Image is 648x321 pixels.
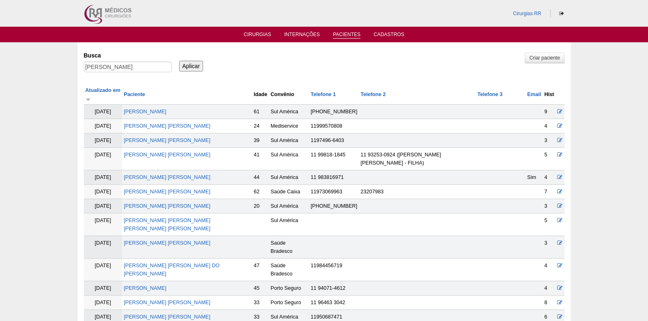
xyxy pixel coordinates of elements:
a: Cirurgias [244,32,271,40]
a: [PERSON_NAME] [PERSON_NAME] [124,314,210,320]
td: 39 [252,133,269,148]
a: Criar paciente [525,53,564,63]
a: [PERSON_NAME] [124,109,166,115]
td: [PHONE_NUMBER] [309,199,359,213]
td: [DATE] [84,170,122,185]
td: 11 99818-1845 [309,148,359,170]
td: Porto Seguro [269,296,309,310]
td: 7 [543,185,556,199]
a: [PERSON_NAME] [PERSON_NAME] [PERSON_NAME] [PERSON_NAME] [124,218,210,232]
a: [PERSON_NAME] [PERSON_NAME] [124,300,210,305]
td: 11 94071-4612 [309,281,359,296]
a: [PERSON_NAME] [PERSON_NAME] [124,123,210,129]
a: Cirurgias RR [513,11,541,16]
a: [PERSON_NAME] [PERSON_NAME] DO [PERSON_NAME] [124,263,219,277]
a: Paciente [124,92,145,97]
td: [DATE] [84,105,122,119]
a: [PERSON_NAME] [PERSON_NAME] [124,189,210,195]
th: Idade [252,85,269,105]
a: [PERSON_NAME] [124,285,166,291]
td: 3 [543,133,556,148]
a: Telefone 3 [477,92,503,97]
td: Sul América [269,199,309,213]
td: [PHONE_NUMBER] [309,105,359,119]
td: [DATE] [84,259,122,281]
td: 45 [252,281,269,296]
img: ordem crescente [85,96,91,102]
input: Digite os termos que você deseja procurar. [84,62,172,72]
a: Email [527,92,541,97]
td: 4 [543,281,556,296]
th: Hist [543,85,556,105]
td: [DATE] [84,185,122,199]
a: [PERSON_NAME] [PERSON_NAME] [124,138,210,143]
td: 3 [543,236,556,259]
td: 23207983 [359,185,475,199]
td: 3 [543,199,556,213]
td: Sul América [269,170,309,185]
td: 4 [543,259,556,281]
a: Internações [284,32,320,40]
td: Mediservice [269,119,309,133]
a: Pacientes [333,32,360,39]
td: Saúde Bradesco [269,236,309,259]
label: Busca [84,51,172,60]
td: 41 [252,148,269,170]
td: 8 [543,296,556,310]
td: 1197496-6403 [309,133,359,148]
td: 9 [543,105,556,119]
td: 11999570808 [309,119,359,133]
td: 24 [252,119,269,133]
td: 61 [252,105,269,119]
td: Sul América [269,148,309,170]
td: Sul América [269,213,309,236]
td: Saúde Caixa [269,185,309,199]
td: [DATE] [84,199,122,213]
a: Cadastros [374,32,404,40]
td: 11 96463 3042 [309,296,359,310]
td: 44 [252,170,269,185]
td: [DATE] [84,119,122,133]
a: [PERSON_NAME] [PERSON_NAME] [124,152,210,158]
td: [DATE] [84,296,122,310]
td: 62 [252,185,269,199]
td: 4 [543,170,556,185]
input: Aplicar [179,61,203,71]
td: 47 [252,259,269,281]
th: Convênio [269,85,309,105]
a: [PERSON_NAME] [PERSON_NAME] [124,174,210,180]
a: [PERSON_NAME] [PERSON_NAME] [124,203,210,209]
td: [DATE] [84,281,122,296]
td: 11984456719 [309,259,359,281]
td: Saúde Bradesco [269,259,309,281]
td: 33 [252,296,269,310]
td: 11 983816971 [309,170,359,185]
td: Sul América [269,133,309,148]
td: 5 [543,213,556,236]
td: 4 [543,119,556,133]
td: 20 [252,199,269,213]
td: 11 93253-0924 ([PERSON_NAME] [PERSON_NAME] - FILHA) [359,148,475,170]
td: [DATE] [84,148,122,170]
a: [PERSON_NAME] [PERSON_NAME] [124,240,210,246]
td: 5 [543,148,556,170]
a: Atualizado em [85,87,120,101]
td: [DATE] [84,213,122,236]
td: Sim [526,170,543,185]
a: Telefone 1 [311,92,336,97]
td: Sul América [269,105,309,119]
i: Sair [559,11,564,16]
a: Telefone 2 [360,92,385,97]
td: [DATE] [84,133,122,148]
td: [DATE] [84,236,122,259]
td: 11973069963 [309,185,359,199]
td: Porto Seguro [269,281,309,296]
